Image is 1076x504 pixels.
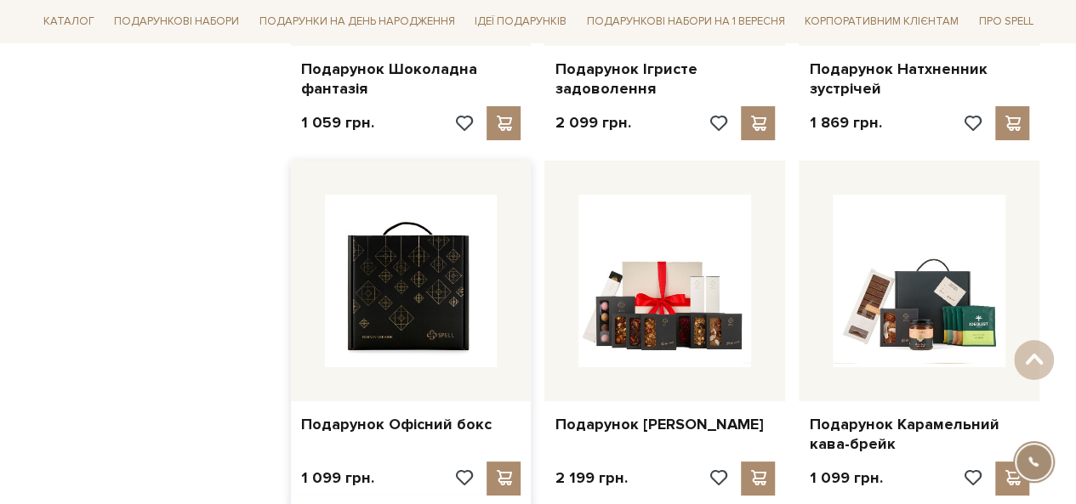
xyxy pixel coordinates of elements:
p: 2 099 грн. [555,113,630,133]
a: Подарунки на День народження [253,8,462,35]
a: Подарунок Офісний бокс [301,415,521,434]
a: Ідеї подарунків [468,8,573,35]
p: 1 099 грн. [301,468,374,488]
p: 1 059 грн. [301,113,374,133]
p: 1 869 грн. [809,113,881,133]
a: Подарункові набори [107,8,246,35]
p: 2 199 грн. [555,468,627,488]
img: Подарунок Офісний бокс [325,195,498,367]
a: Про Spell [972,8,1040,35]
a: Подарункові набори на 1 Вересня [580,7,792,36]
a: Подарунок Натхненник зустрічей [809,59,1029,99]
a: Подарунок [PERSON_NAME] [555,415,775,434]
p: 1 099 грн. [809,468,882,488]
a: Подарунок Карамельний кава-брейк [809,415,1029,455]
a: Подарунок Шоколадна фантазія [301,59,521,99]
a: Каталог [37,8,101,35]
a: Подарунок Ігристе задоволення [555,59,775,99]
a: Корпоративним клієнтам [798,7,965,36]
